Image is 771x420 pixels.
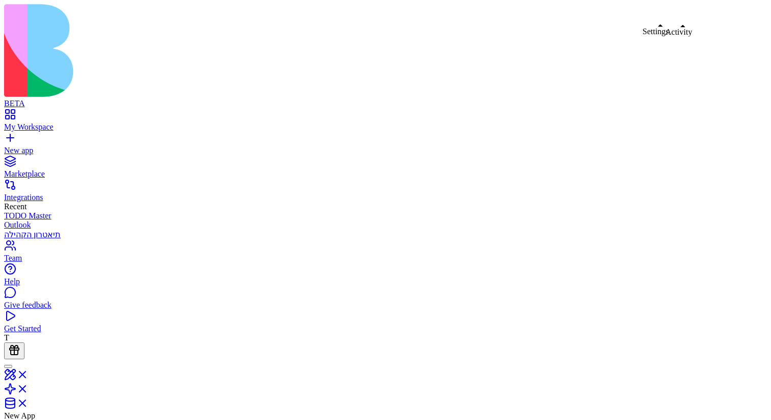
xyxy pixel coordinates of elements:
div: Activity [665,28,692,37]
div: Integrations [4,193,767,202]
div: BETA [4,99,767,108]
div: Get Started [4,324,767,333]
span: Recent [4,202,27,211]
a: My Workspace [4,113,767,132]
a: New app [4,137,767,155]
div: New app [4,146,767,155]
div: Settings [642,27,669,36]
div: Give feedback [4,301,767,310]
a: Outlook [4,220,767,230]
a: TODO Master [4,211,767,220]
a: Integrations [4,184,767,202]
a: BETA [4,90,767,108]
div: Team [4,254,767,263]
a: Help [4,268,767,286]
a: Marketplace [4,160,767,179]
img: logo [4,4,414,97]
a: Team [4,244,767,263]
span: T [4,333,9,342]
a: Get Started [4,315,767,333]
a: תיאטרון הקהילה [4,230,767,239]
span: New App [4,411,35,420]
div: My Workspace [4,122,767,132]
a: Give feedback [4,291,767,310]
div: Marketplace [4,169,767,179]
div: Help [4,277,767,286]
